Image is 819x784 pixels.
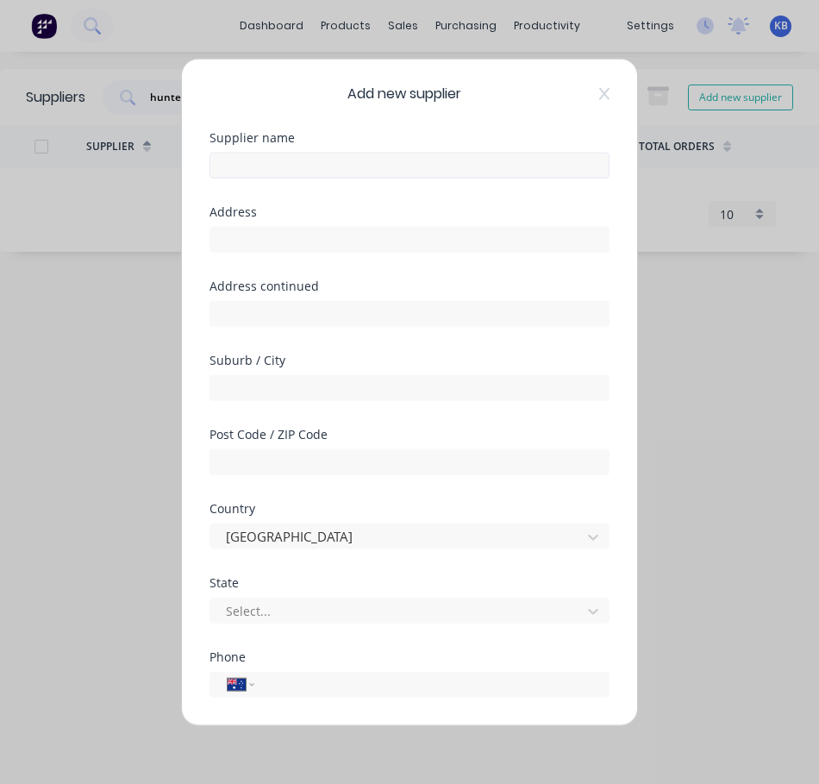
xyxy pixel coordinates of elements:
div: Supplier name [209,131,610,143]
div: Email [209,724,610,737]
div: Address continued [209,279,610,292]
div: State [209,576,610,588]
span: Add new supplier [347,83,461,103]
div: Address [209,205,610,217]
div: Suburb / City [209,354,610,366]
div: Country [209,502,610,514]
div: Post Code / ZIP Code [209,428,610,440]
div: Phone [209,650,610,662]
